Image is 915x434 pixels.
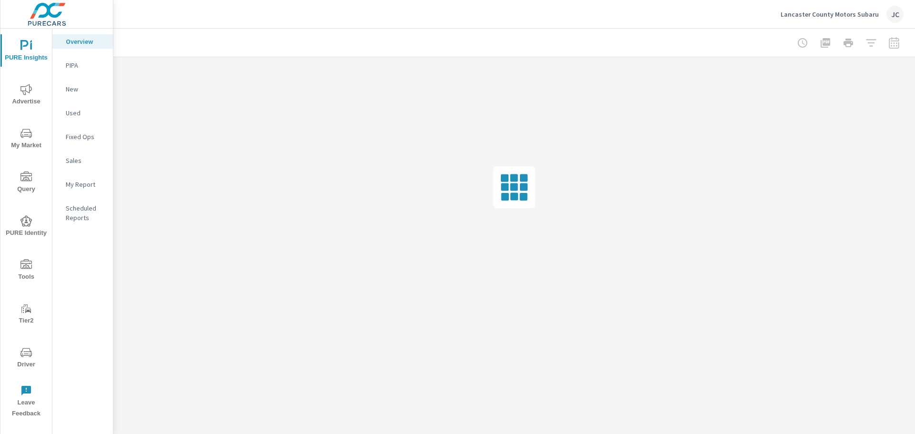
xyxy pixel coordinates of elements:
[52,177,113,192] div: My Report
[3,385,49,419] span: Leave Feedback
[66,61,105,70] p: PIPA
[52,106,113,120] div: Used
[66,203,105,222] p: Scheduled Reports
[3,128,49,151] span: My Market
[3,172,49,195] span: Query
[52,34,113,49] div: Overview
[52,130,113,144] div: Fixed Ops
[66,156,105,165] p: Sales
[3,303,49,326] span: Tier2
[886,6,904,23] div: JC
[52,82,113,96] div: New
[66,132,105,141] p: Fixed Ops
[52,58,113,72] div: PIPA
[66,84,105,94] p: New
[66,37,105,46] p: Overview
[3,40,49,63] span: PURE Insights
[66,180,105,189] p: My Report
[781,10,879,19] p: Lancaster County Motors Subaru
[52,153,113,168] div: Sales
[3,259,49,283] span: Tools
[3,215,49,239] span: PURE Identity
[3,84,49,107] span: Advertise
[0,29,52,423] div: nav menu
[66,108,105,118] p: Used
[52,201,113,225] div: Scheduled Reports
[3,347,49,370] span: Driver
